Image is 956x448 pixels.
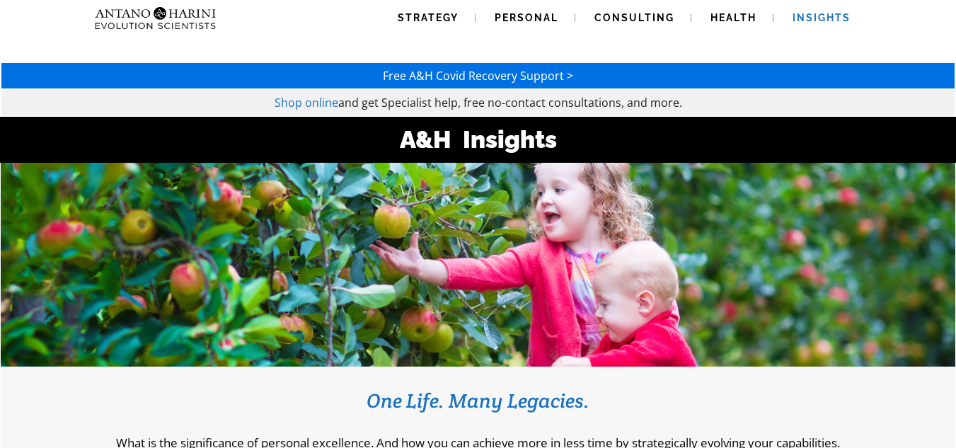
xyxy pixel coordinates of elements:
[398,12,459,23] span: Strategy
[275,95,338,110] a: Shop online
[710,12,756,23] span: Health
[338,95,682,110] span: and get Specialist help, free no-contact consultations, and more.
[22,388,934,413] h3: One Life. Many Legacies.
[793,12,851,23] span: Insights
[400,125,557,154] strong: A&H Insights
[495,12,558,23] span: Personal
[594,12,674,23] span: Consulting
[383,68,573,84] a: Free A&H Covid Recovery Support >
